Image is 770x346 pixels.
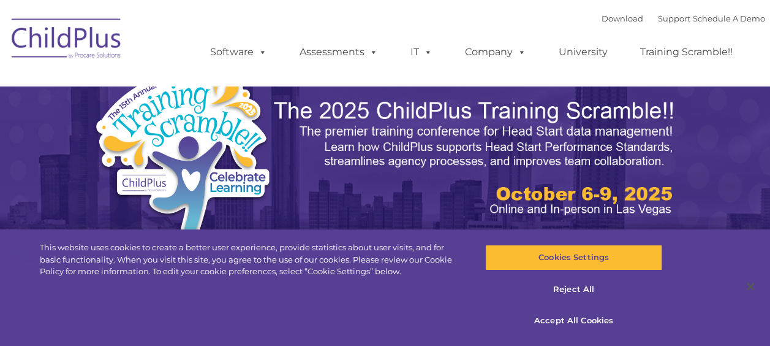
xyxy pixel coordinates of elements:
a: Training Scramble!! [628,40,745,64]
a: Schedule A Demo [693,13,765,23]
button: Accept All Cookies [485,308,662,334]
a: Software [198,40,279,64]
button: Reject All [485,277,662,302]
button: Cookies Settings [485,245,662,271]
font: | [602,13,765,23]
span: Last name [170,81,208,90]
button: Close [737,273,764,300]
img: ChildPlus by Procare Solutions [6,10,128,71]
a: Support [658,13,690,23]
a: University [546,40,620,64]
div: This website uses cookies to create a better user experience, provide statistics about user visit... [40,242,462,278]
a: IT [398,40,445,64]
a: Company [453,40,538,64]
a: Assessments [287,40,390,64]
a: Download [602,13,643,23]
span: Phone number [170,131,222,140]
